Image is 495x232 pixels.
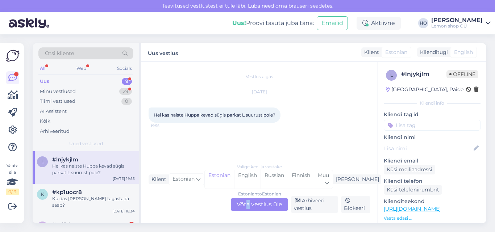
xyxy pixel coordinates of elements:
[122,78,132,85] div: 9
[151,123,178,128] span: 19:55
[113,176,135,181] div: [DATE] 19:55
[384,111,481,118] p: Kliendi tag'id
[40,118,50,125] div: Kõik
[52,156,78,163] span: #lnjykjlm
[384,120,481,131] input: Lisa tag
[384,215,481,222] p: Vaata edasi ...
[112,208,135,214] div: [DATE] 18:34
[288,170,314,189] div: Finnish
[52,189,82,195] span: #kp1uocr8
[149,73,370,80] div: Vestlus algas
[384,165,435,174] div: Küsi meiliaadressi
[291,196,338,213] div: Arhiveeri vestlus
[205,170,234,189] div: Estonian
[75,64,88,73] div: Web
[384,177,481,185] p: Kliendi telefon
[148,47,178,57] label: Uus vestlus
[317,16,348,30] button: Emailid
[318,172,329,178] span: Muu
[40,78,49,85] div: Uus
[52,222,78,228] span: #rnllkkxr
[40,98,75,105] div: Tiimi vestlused
[333,176,379,183] div: [PERSON_NAME]
[446,70,478,78] span: Offline
[418,18,428,28] div: HO
[119,88,132,95] div: 29
[384,100,481,106] div: Kliendi info
[69,140,103,147] span: Uued vestlused
[128,222,135,228] div: 1
[41,159,44,164] span: l
[154,112,275,118] span: Hei kas naiste Huppa kevad sügis parkat L suurust pole?
[454,48,473,56] span: English
[261,170,288,189] div: Russian
[238,191,281,197] div: Estonian to Estonian
[149,89,370,95] div: [DATE]
[40,88,76,95] div: Minu vestlused
[431,23,483,29] div: Lemon shop OÜ
[417,48,448,56] div: Klienditugi
[231,198,288,211] div: Võta vestlus üle
[45,50,74,57] span: Otsi kliente
[38,64,47,73] div: All
[6,49,20,63] img: Askly Logo
[431,17,483,23] div: [PERSON_NAME]
[52,195,135,208] div: Kuidas [PERSON_NAME] tagastada saab?
[384,185,442,195] div: Küsi telefoninumbrit
[234,170,261,189] div: English
[431,17,491,29] a: [PERSON_NAME]Lemon shop OÜ
[390,72,393,78] span: l
[149,176,166,183] div: Klient
[385,48,407,56] span: Estonian
[149,164,370,170] div: Valige keel ja vastake
[357,17,401,30] div: Aktiivne
[384,206,441,212] a: [URL][DOMAIN_NAME]
[172,175,195,183] span: Estonian
[384,134,481,141] p: Kliendi nimi
[384,144,472,152] input: Lisa nimi
[384,157,481,165] p: Kliendi email
[232,20,246,26] b: Uus!
[6,189,19,195] div: 0 / 3
[361,48,379,56] div: Klient
[40,128,70,135] div: Arhiveeritud
[52,163,135,176] div: Hei kas naiste Huppa kevad sügis parkat L suurust pole?
[40,108,67,115] div: AI Assistent
[232,19,314,28] div: Proovi tasuta juba täna:
[341,196,370,213] div: Blokeeri
[401,70,446,79] div: # lnjykjlm
[386,86,463,93] div: [GEOGRAPHIC_DATA], Paide
[384,198,481,205] p: Klienditeekond
[6,163,19,195] div: Vaata siia
[41,191,44,197] span: k
[116,64,133,73] div: Socials
[121,98,132,105] div: 0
